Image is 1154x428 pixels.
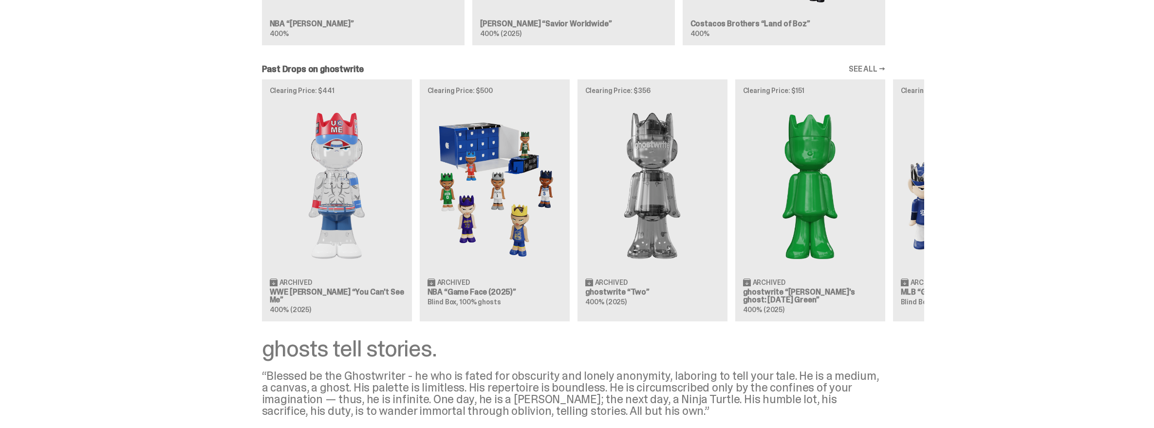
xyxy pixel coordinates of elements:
[743,102,877,270] img: Schrödinger's ghost: Sunday Green
[262,79,412,321] a: Clearing Price: $441 You Can't See Me Archived
[595,279,628,286] span: Archived
[585,102,720,270] img: Two
[901,288,1035,296] h3: MLB “Game Face (2025)”
[901,102,1035,270] img: Game Face (2025)
[753,279,785,286] span: Archived
[585,288,720,296] h3: ghostwrite “Two”
[480,29,521,38] span: 400% (2025)
[279,279,312,286] span: Archived
[690,20,877,28] h3: Costacos Brothers “Land of Boz”
[420,79,570,321] a: Clearing Price: $500 Game Face (2025) Archived
[428,288,562,296] h3: NBA “Game Face (2025)”
[460,298,501,306] span: 100% ghosts
[428,87,562,94] p: Clearing Price: $500
[849,65,885,73] a: SEE ALL →
[911,279,943,286] span: Archived
[893,79,1043,321] a: Clearing Price: $425 Game Face (2025) Archived
[585,298,627,306] span: 400% (2025)
[428,102,562,270] img: Game Face (2025)
[690,29,709,38] span: 400%
[743,87,877,94] p: Clearing Price: $151
[270,29,289,38] span: 400%
[270,305,311,314] span: 400% (2025)
[585,87,720,94] p: Clearing Price: $356
[901,87,1035,94] p: Clearing Price: $425
[437,279,470,286] span: Archived
[480,20,667,28] h3: [PERSON_NAME] “Savior Worldwide”
[262,337,885,360] div: ghosts tell stories.
[270,20,457,28] h3: NBA “[PERSON_NAME]”
[743,305,784,314] span: 400% (2025)
[270,102,404,270] img: You Can't See Me
[743,288,877,304] h3: ghostwrite “[PERSON_NAME]'s ghost: [DATE] Green”
[428,298,459,306] span: Blind Box,
[262,65,364,74] h2: Past Drops on ghostwrite
[270,288,404,304] h3: WWE [PERSON_NAME] “You Can't See Me”
[270,87,404,94] p: Clearing Price: $441
[577,79,727,321] a: Clearing Price: $356 Two Archived
[735,79,885,321] a: Clearing Price: $151 Schrödinger's ghost: Sunday Green Archived
[901,298,932,306] span: Blind Box,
